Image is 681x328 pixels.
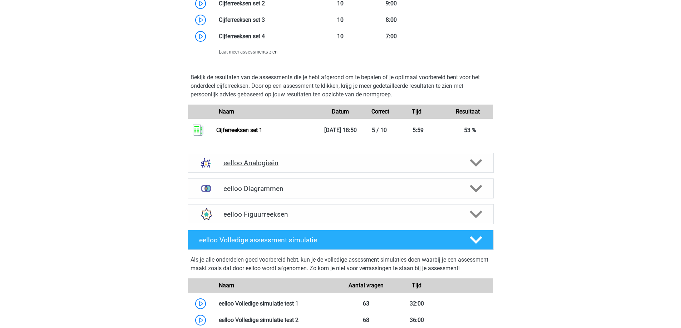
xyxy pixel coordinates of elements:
[185,204,497,224] a: figuurreeksen eelloo Figuurreeksen
[191,256,491,276] div: Als je alle onderdelen goed voorbereid hebt, kun je de volledige assessment simulaties doen waarb...
[223,159,458,167] h4: eelloo Analogieën
[216,127,262,133] a: Cijferreeksen set 1
[442,107,493,116] div: Resultaat
[213,281,341,290] div: Naam
[213,107,315,116] div: Naam
[185,153,497,173] a: analogieen eelloo Analogieën
[191,73,491,99] p: Bekijk de resultaten van de assessments die je hebt afgerond om te bepalen of je optimaal voorber...
[213,32,315,41] div: Cijferreeksen set 4
[223,210,458,218] h4: eelloo Figuurreeksen
[223,185,458,193] h4: eelloo Diagrammen
[197,153,215,172] img: analogieen
[199,236,458,244] h4: eelloo Volledige assessment simulatie
[213,16,315,24] div: Cijferreeksen set 3
[213,299,341,308] div: eelloo Volledige simulatie test 1
[219,49,277,55] span: Laat meer assessments zien
[197,179,215,198] img: venn diagrammen
[366,107,391,116] div: Correct
[315,107,366,116] div: Datum
[197,205,215,223] img: figuurreeksen
[391,281,442,290] div: Tijd
[213,316,341,324] div: eelloo Volledige simulatie test 2
[340,281,391,290] div: Aantal vragen
[185,230,497,250] a: eelloo Volledige assessment simulatie
[185,178,497,198] a: venn diagrammen eelloo Diagrammen
[391,107,442,116] div: Tijd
